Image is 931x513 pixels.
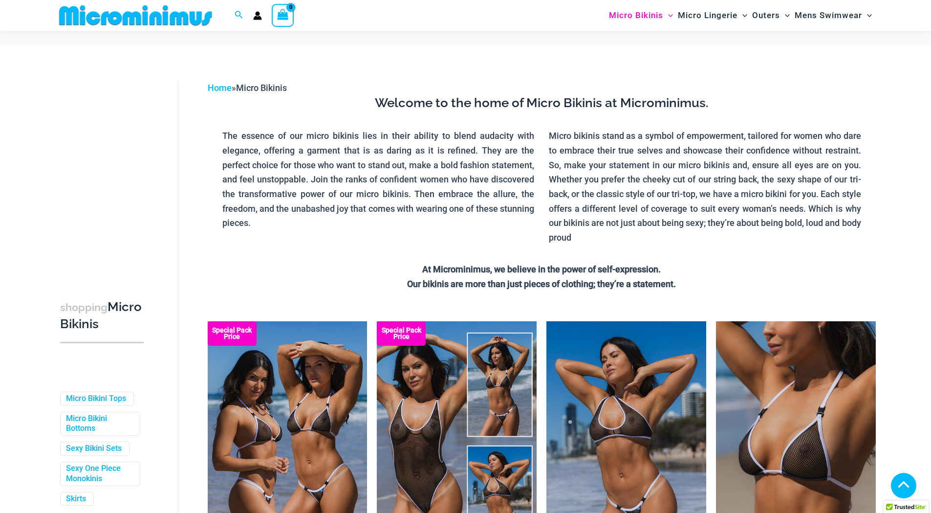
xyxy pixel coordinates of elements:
a: Mens SwimwearMenu ToggleMenu Toggle [792,3,874,28]
b: Special Pack Price [377,327,426,340]
h3: Welcome to the home of Micro Bikinis at Microminimus. [215,95,868,112]
span: Menu Toggle [737,3,747,28]
span: Outers [752,3,780,28]
a: Home [208,83,232,93]
a: Micro Bikini Bottoms [66,414,132,434]
b: Special Pack Price [208,327,257,340]
a: Sexy Bikini Sets [66,444,122,454]
nav: Site Navigation [605,1,876,29]
span: » [208,83,287,93]
span: Micro Bikinis [609,3,663,28]
a: Micro LingerieMenu ToggleMenu Toggle [675,3,750,28]
strong: At Microminimus, we believe in the power of self-expression. [422,264,661,274]
span: shopping [60,301,108,313]
img: MM SHOP LOGO FLAT [55,4,216,26]
iframe: TrustedSite Certified [60,73,148,268]
a: OutersMenu ToggleMenu Toggle [750,3,792,28]
span: Menu Toggle [663,3,673,28]
p: The essence of our micro bikinis lies in their ability to blend audacity with elegance, offering ... [222,129,535,230]
span: Mens Swimwear [795,3,862,28]
span: Menu Toggle [780,3,790,28]
a: Account icon link [253,11,262,20]
a: Sexy One Piece Monokinis [66,464,132,484]
a: Skirts [66,494,86,504]
a: Micro Bikini Tops [66,394,126,404]
h3: Micro Bikinis [60,299,144,333]
a: View Shopping Cart, empty [272,4,294,26]
span: Micro Lingerie [678,3,737,28]
p: Micro bikinis stand as a symbol of empowerment, tailored for women who dare to embrace their true... [549,129,861,245]
span: Micro Bikinis [236,83,287,93]
a: Search icon link [235,9,243,22]
strong: Our bikinis are more than just pieces of clothing; they’re a statement. [407,279,676,289]
span: Menu Toggle [862,3,872,28]
a: Micro BikinisMenu ToggleMenu Toggle [606,3,675,28]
